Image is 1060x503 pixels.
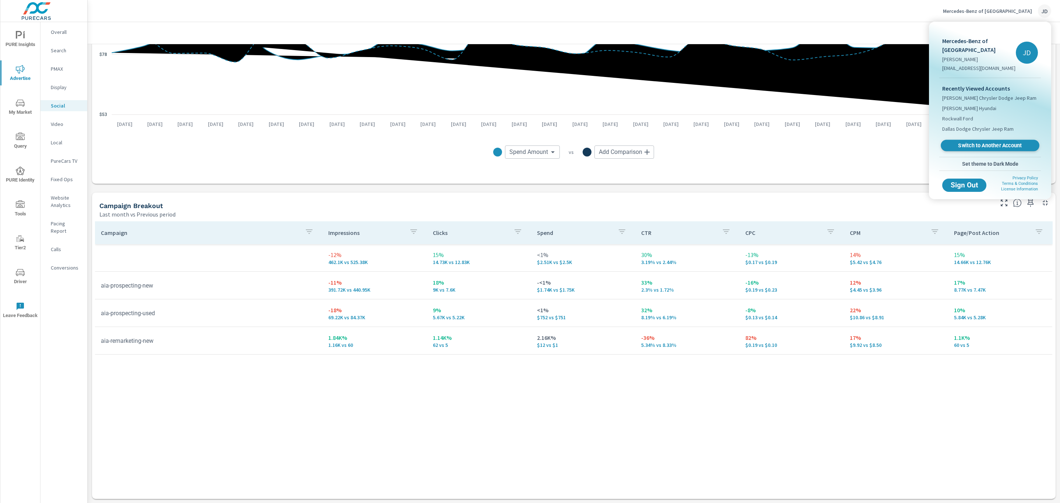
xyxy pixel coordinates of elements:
span: Dallas Dodge Chrysler Jeep Ram [942,125,1014,133]
p: Recently Viewed Accounts [942,84,1038,93]
span: [PERSON_NAME] Chrysler Dodge Jeep Ram [942,94,1036,102]
a: License Information [1001,187,1038,191]
div: JD [1016,42,1038,64]
button: Set theme to Dark Mode [939,157,1041,170]
span: Switch to Another Account [945,142,1035,149]
span: Sign Out [948,182,981,189]
a: Switch to Another Account [941,140,1039,151]
span: Rockwall Ford [942,115,973,122]
p: [PERSON_NAME] [942,56,1016,63]
a: Privacy Policy [1013,176,1038,180]
p: Mercedes-Benz of [GEOGRAPHIC_DATA] [942,36,1016,54]
button: Sign Out [942,179,986,192]
p: [EMAIL_ADDRESS][DOMAIN_NAME] [942,64,1016,72]
span: [PERSON_NAME] Hyundai [942,105,996,112]
span: Set theme to Dark Mode [942,161,1038,167]
a: Terms & Conditions [1002,181,1038,186]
